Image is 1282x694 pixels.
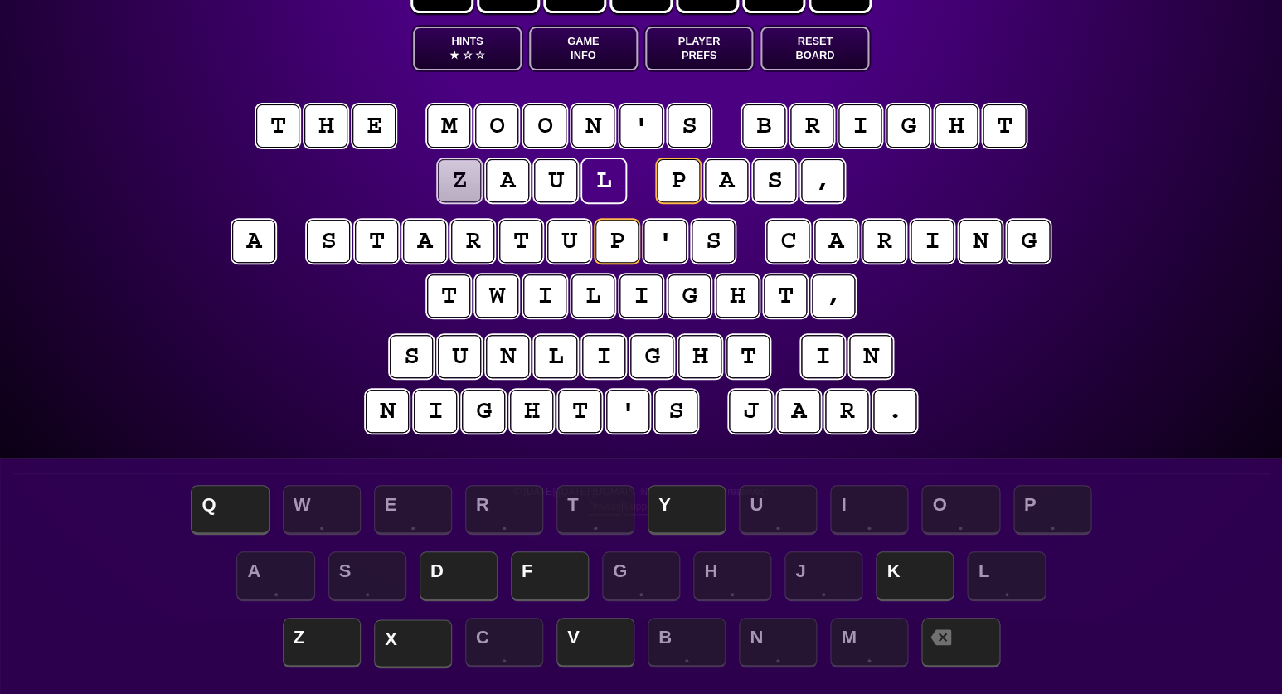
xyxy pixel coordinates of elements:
puzzle-tile: u [546,220,590,264]
puzzle-tile: a [402,220,446,264]
puzzle-tile: s [691,220,735,264]
puzzle-tile: n [848,335,892,379]
puzzle-tile: z [437,158,481,202]
puzzle-tile: t [726,335,770,379]
puzzle-tile: s [752,158,796,202]
span: C [465,618,543,667]
span: A [236,551,314,601]
puzzle-tile: t [426,274,470,318]
span: N [739,618,817,667]
puzzle-tile: ' [643,220,687,264]
span: ★ [449,48,459,62]
span: O [921,485,999,535]
span: V [556,618,634,667]
puzzle-tile: s [667,104,711,148]
puzzle-tile: g [667,274,711,318]
puzzle-tile: n [958,220,1002,264]
puzzle-tile: w [474,274,518,318]
span: I [830,485,908,535]
puzzle-tile: l [533,335,577,379]
span: W [283,485,361,535]
span: T [556,485,634,535]
puzzle-tile: h [934,104,978,148]
puzzle-tile: t [255,104,299,148]
puzzle-tile: u [533,158,577,202]
puzzle-tile: h [304,104,347,148]
puzzle-tile: i [581,335,625,379]
puzzle-tile: , [800,158,844,202]
span: ☆ [475,48,485,62]
puzzle-tile: g [461,389,505,433]
puzzle-tile: u [437,335,481,379]
puzzle-tile: g [1006,220,1050,264]
puzzle-tile: a [231,220,275,264]
puzzle-tile: i [619,274,663,318]
puzzle-tile: r [789,104,833,148]
puzzle-tile: ' [619,104,663,148]
puzzle-tile: i [522,274,566,318]
puzzle-tile: c [765,220,809,264]
puzzle-tile: o [522,104,566,148]
button: PlayerPrefs [645,27,754,70]
span: M [830,618,908,667]
puzzle-tile: i [910,220,954,264]
puzzle-tile: h [509,389,553,433]
puzzle-tile: h [677,335,721,379]
puzzle-tile: s [389,335,433,379]
puzzle-tile: b [741,104,785,148]
puzzle-tile: a [485,158,529,202]
puzzle-tile: s [653,389,697,433]
puzzle-tile: r [862,220,906,264]
puzzle-tile: j [728,389,772,433]
span: Y [648,485,726,535]
span: G [602,551,680,601]
span: D [420,551,498,601]
puzzle-tile: a [813,220,857,264]
span: L [967,551,1045,601]
puzzle-tile: n [485,335,529,379]
puzzle-tile: o [474,104,518,148]
puzzle-tile: a [776,389,820,433]
puzzle-tile: n [365,389,409,433]
span: P [1013,485,1091,535]
puzzle-tile: l [571,274,614,318]
puzzle-tile: e [352,104,396,148]
span: Q [191,485,269,535]
span: R [465,485,543,535]
span: S [328,551,406,601]
span: X [374,619,452,668]
puzzle-tile: m [426,104,470,148]
puzzle-tile: g [886,104,930,148]
span: B [648,618,726,667]
button: GameInfo [529,27,638,70]
puzzle-tile: ' [605,389,649,433]
span: F [511,551,589,601]
puzzle-tile: i [838,104,881,148]
span: H [693,551,771,601]
span: ☆ [462,48,472,62]
button: ResetBoard [760,27,869,70]
puzzle-tile: n [571,104,614,148]
puzzle-tile: g [629,335,673,379]
puzzle-tile: , [811,274,855,318]
puzzle-tile: t [982,104,1026,148]
puzzle-tile: t [557,389,601,433]
puzzle-tile: t [354,220,398,264]
puzzle-tile: i [413,389,457,433]
puzzle-tile: . [872,389,916,433]
span: J [784,551,862,601]
span: K [876,551,954,601]
puzzle-tile: h [715,274,759,318]
puzzle-tile: i [800,335,844,379]
puzzle-tile: t [498,220,542,264]
puzzle-tile: r [450,220,494,264]
puzzle-tile: t [763,274,807,318]
puzzle-tile: a [704,158,748,202]
span: Z [283,618,361,667]
button: Hints★ ☆ ☆ [413,27,522,70]
puzzle-tile: s [306,220,350,264]
span: U [739,485,817,535]
puzzle-tile: r [824,389,868,433]
puzzle-tile: l [581,158,625,202]
span: E [374,485,452,535]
